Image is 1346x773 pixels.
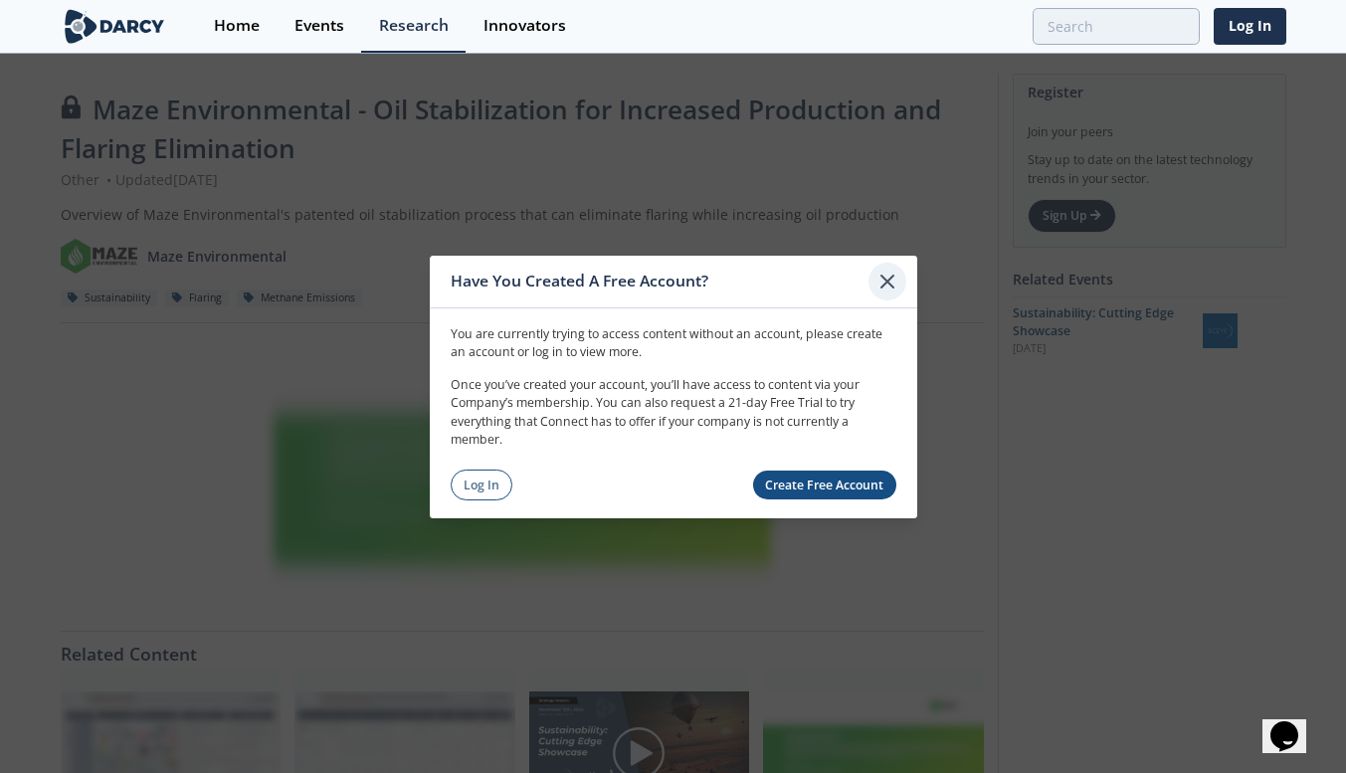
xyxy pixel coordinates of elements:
div: Innovators [483,18,566,34]
a: Log In [1214,8,1286,45]
div: Have You Created A Free Account? [451,263,869,300]
a: Log In [451,470,513,500]
a: Create Free Account [753,471,896,499]
p: You are currently trying to access content without an account, please create an account or log in... [451,325,896,362]
img: logo-wide.svg [61,9,169,44]
div: Research [379,18,449,34]
p: Once you’ve created your account, you’ll have access to content via your Company’s membership. Yo... [451,376,896,450]
input: Advanced Search [1033,8,1200,45]
div: Events [294,18,344,34]
iframe: chat widget [1262,693,1326,753]
div: Home [214,18,260,34]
